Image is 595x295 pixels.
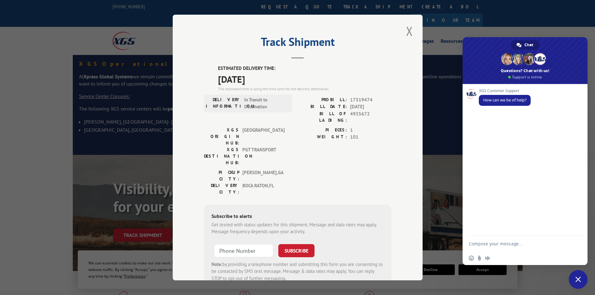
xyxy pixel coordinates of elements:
[298,103,347,111] label: BILL DATE:
[211,212,384,221] div: Subscribe to alerts
[298,111,347,124] label: BILL OF LADING:
[479,89,531,93] span: XGS Customer Support
[204,182,239,195] label: DELIVERY CITY:
[404,22,415,40] button: Close modal
[211,261,384,282] div: by providing a telephone number and submitting this form you are consenting to be contacted by SM...
[218,65,391,72] label: ESTIMATED DELIVERY TIME:
[242,182,285,195] span: BOCA RATON , FL
[204,146,239,166] label: XGS DESTINATION HUB:
[350,134,391,141] span: 101
[211,261,222,267] strong: Note:
[211,221,384,235] div: Get texted with status updates for this shipment. Message and data rates may apply. Message frequ...
[204,37,391,49] h2: Track Shipment
[469,236,569,251] textarea: Compose your message...
[298,134,347,141] label: WEIGHT:
[278,244,315,257] button: SUBSCRIBE
[298,96,347,104] label: PROBILL:
[350,127,391,134] span: 1
[204,127,239,146] label: XGS ORIGIN HUB:
[244,96,286,111] span: In Transit to Destination
[485,256,490,261] span: Audio message
[477,256,482,261] span: Send a file
[469,256,474,261] span: Insert an emoji
[204,169,239,182] label: PICKUP CITY:
[218,72,391,86] span: [DATE]
[511,40,539,50] a: Chat
[350,111,391,124] span: 4935672
[214,244,273,257] input: Phone Number
[524,40,533,50] span: Chat
[242,169,285,182] span: [PERSON_NAME] , GA
[242,127,285,146] span: [GEOGRAPHIC_DATA]
[242,146,285,166] span: PGT TRANSPORT
[569,270,588,289] a: Close chat
[350,96,391,104] span: 17519474
[298,127,347,134] label: PIECES:
[350,103,391,111] span: [DATE]
[483,97,526,103] span: How can we be of help?
[218,86,391,92] div: The estimated time is using the time zone for the delivery destination.
[206,96,241,111] label: DELIVERY INFORMATION:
